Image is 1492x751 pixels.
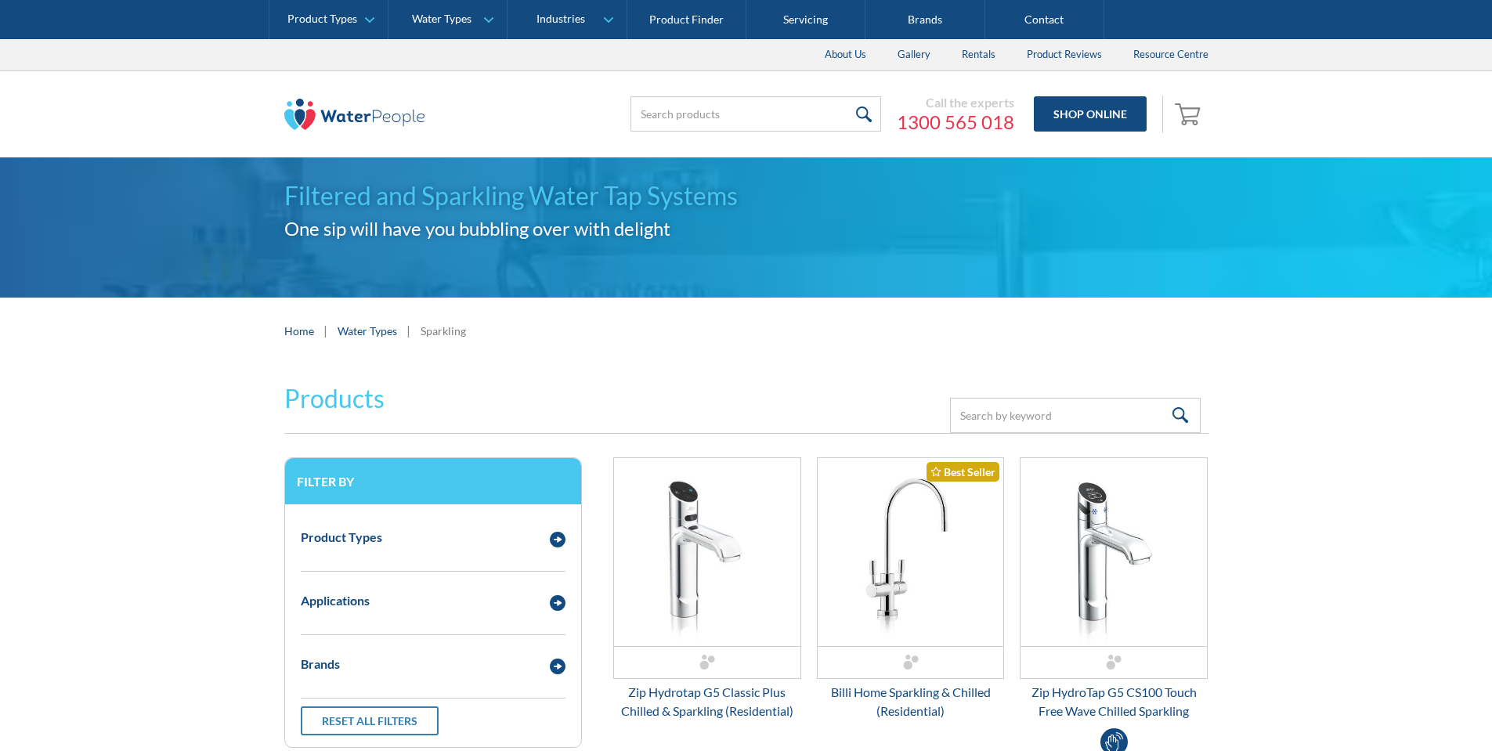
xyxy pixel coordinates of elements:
h2: Products [284,380,385,417]
div: Call the experts [897,95,1014,110]
a: Gallery [882,39,946,70]
div: | [322,321,330,340]
div: Water Types [412,13,471,26]
a: 1300 565 018 [897,110,1014,134]
a: Product Reviews [1011,39,1118,70]
a: Zip HydroTap G5 CS100 Touch Free Wave Chilled Sparkling Zip HydroTap G5 CS100 Touch Free Wave Chi... [1020,457,1208,720]
div: Zip Hydrotap G5 Classic Plus Chilled & Sparkling (Residential) [613,683,801,720]
a: Open empty cart [1171,96,1208,133]
div: | [405,321,413,340]
div: Brands [301,655,340,673]
img: Zip Hydrotap G5 Classic Plus Chilled & Sparkling (Residential) [614,458,800,646]
img: The Water People [284,99,425,130]
div: Product Types [287,13,357,26]
a: Shop Online [1034,96,1147,132]
h3: Filter by [297,474,569,489]
a: Water Types [338,323,397,339]
div: Sparkling [421,323,466,339]
h1: Filtered and Sparkling Water Tap Systems [284,177,1208,215]
a: Resource Centre [1118,39,1224,70]
div: Zip HydroTap G5 CS100 Touch Free Wave Chilled Sparkling [1020,683,1208,720]
div: Industries [536,13,585,26]
div: Applications [301,591,370,610]
input: Search products [630,96,881,132]
img: Zip HydroTap G5 CS100 Touch Free Wave Chilled Sparkling [1021,458,1207,646]
a: Billi Home Sparkling & Chilled (Residential)Best SellerBilli Home Sparkling & Chilled (Residential) [817,457,1005,720]
img: shopping cart [1175,101,1205,126]
div: Product Types [301,528,382,547]
a: Rentals [946,39,1011,70]
a: Zip Hydrotap G5 Classic Plus Chilled & Sparkling (Residential)Zip Hydrotap G5 Classic Plus Chille... [613,457,801,720]
input: Search by keyword [950,398,1201,433]
a: About Us [809,39,882,70]
div: Billi Home Sparkling & Chilled (Residential) [817,683,1005,720]
div: Best Seller [927,462,999,482]
h2: One sip will have you bubbling over with delight [284,215,1208,243]
a: Home [284,323,314,339]
img: Billi Home Sparkling & Chilled (Residential) [818,458,1004,646]
a: Reset all filters [301,706,439,735]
